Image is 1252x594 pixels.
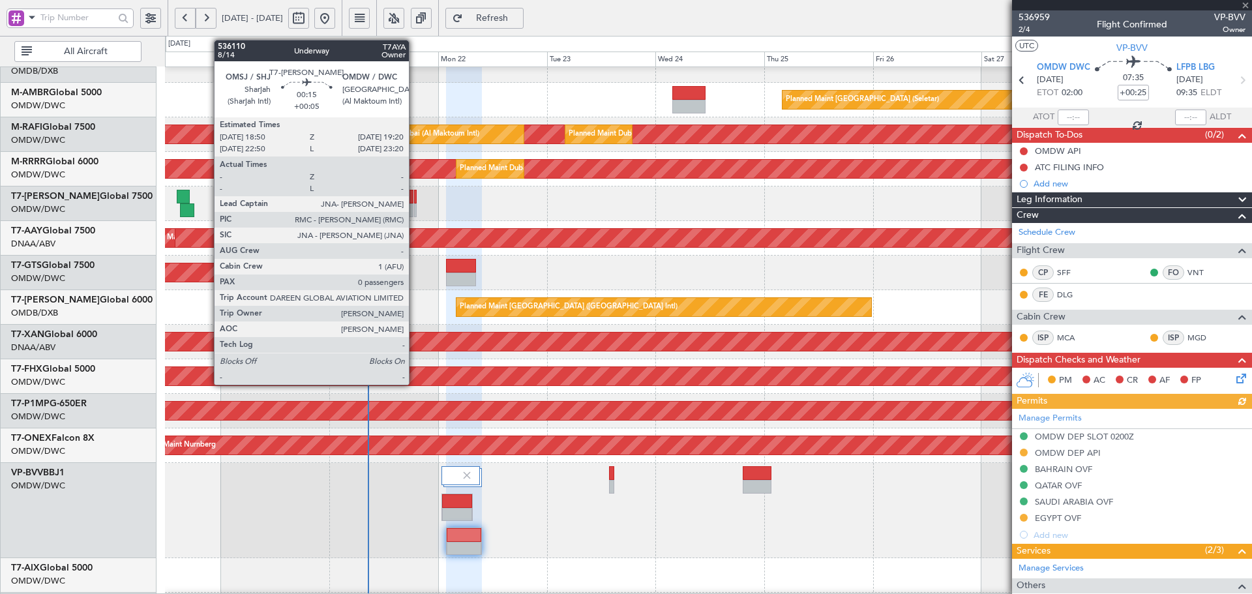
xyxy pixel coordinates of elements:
span: VP-BVV [1116,41,1148,55]
div: ISP [1032,331,1054,345]
div: [DATE] [168,38,190,50]
a: OMDW/DWC [11,134,65,146]
span: CR [1127,374,1138,387]
span: Dispatch Checks and Weather [1017,353,1140,368]
input: Trip Number [40,8,114,27]
a: OMDW/DWC [11,203,65,215]
a: T7-ONEXFalcon 8X [11,434,95,443]
div: CP [1032,265,1054,280]
div: Thu 25 [764,52,873,67]
a: OMDW/DWC [11,376,65,388]
a: T7-P1MPG-650ER [11,399,87,408]
div: Mon 22 [438,52,547,67]
span: OMDW DWC [1037,61,1090,74]
span: VP-BVV [11,468,43,477]
div: ATC FILING INFO [1035,162,1104,173]
span: 09:35 [1176,87,1197,100]
a: T7-AAYGlobal 7500 [11,226,95,235]
a: SFF [1057,267,1086,278]
div: Fri 19 [112,52,221,67]
button: All Aircraft [14,41,142,62]
a: OMDB/DXB [11,65,58,77]
span: T7-AIX [11,563,40,572]
div: Planned Maint [GEOGRAPHIC_DATA] ([GEOGRAPHIC_DATA] Intl) [460,297,678,317]
span: [DATE] [1037,74,1064,87]
span: Flight Crew [1017,243,1065,258]
div: FE [1032,288,1054,302]
span: AC [1094,374,1105,387]
div: FO [1163,265,1184,280]
span: All Aircraft [35,47,137,56]
a: DNAA/ABV [11,238,55,250]
a: Manage Services [1019,562,1084,575]
a: DNAA/ABV [11,342,55,353]
a: T7-XANGlobal 6000 [11,330,97,339]
div: Fri 26 [873,52,982,67]
div: Planned Maint Dubai (Al Maktoum Intl) [569,125,697,144]
span: M-RRRR [11,157,46,166]
span: ATOT [1033,111,1054,124]
a: MCA [1057,332,1086,344]
a: VNT [1187,267,1217,278]
span: 536959 [1019,10,1050,24]
a: MGD [1187,332,1217,344]
span: (2/3) [1205,543,1224,557]
span: Crew [1017,208,1039,223]
a: T7-[PERSON_NAME]Global 7500 [11,192,153,201]
div: Flight Confirmed [1097,18,1167,31]
a: M-RRRRGlobal 6000 [11,157,98,166]
span: Owner [1214,24,1245,35]
a: T7-GTSGlobal 7500 [11,261,95,270]
a: T7-[PERSON_NAME]Global 6000 [11,295,153,304]
div: Add new [1034,178,1245,189]
span: M-AMBR [11,88,49,97]
div: Planned Maint Dubai (Al Maktoum Intl) [460,159,588,179]
span: PM [1059,374,1072,387]
a: M-AMBRGlobal 5000 [11,88,102,97]
span: 2/4 [1019,24,1050,35]
div: Sat 27 [981,52,1090,67]
img: gray-close.svg [461,469,473,481]
span: (0/2) [1205,128,1224,141]
span: Leg Information [1017,192,1082,207]
span: T7-[PERSON_NAME] [11,192,100,201]
a: T7-FHXGlobal 5000 [11,364,95,374]
a: OMDB/DXB [11,307,58,319]
div: Planned Maint Nurnberg [134,436,216,455]
a: OMDW/DWC [11,480,65,492]
a: OMDW/DWC [11,575,65,587]
a: Schedule Crew [1019,226,1075,239]
span: [DATE] [1176,74,1203,87]
span: T7-AAY [11,226,42,235]
span: ALDT [1210,111,1231,124]
a: VP-BVVBBJ1 [11,468,65,477]
div: Wed 24 [655,52,764,67]
span: ELDT [1200,87,1221,100]
span: Others [1017,578,1045,593]
span: M-RAFI [11,123,42,132]
div: OMDW API [1035,145,1081,156]
button: Refresh [445,8,524,29]
span: Cabin Crew [1017,310,1066,325]
span: T7-ONEX [11,434,52,443]
div: ISP [1163,331,1184,345]
div: Sat 20 [221,52,330,67]
div: Planned Maint Dubai (Al Maktoum Intl) [351,125,479,144]
a: OMDW/DWC [11,445,65,457]
div: Planned Maint [GEOGRAPHIC_DATA] (Seletar) [786,90,939,110]
button: UTC [1015,40,1038,52]
span: 07:35 [1123,72,1144,85]
a: OMDW/DWC [11,273,65,284]
span: T7-P1MP [11,399,50,408]
span: T7-FHX [11,364,42,374]
span: ETOT [1037,87,1058,100]
a: OMDW/DWC [11,411,65,423]
span: VP-BVV [1214,10,1245,24]
span: T7-XAN [11,330,44,339]
div: Sun 21 [329,52,438,67]
a: OMDW/DWC [11,169,65,181]
span: Services [1017,544,1051,559]
span: 02:00 [1062,87,1082,100]
span: [DATE] - [DATE] [222,12,283,24]
span: LFPB LBG [1176,61,1215,74]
